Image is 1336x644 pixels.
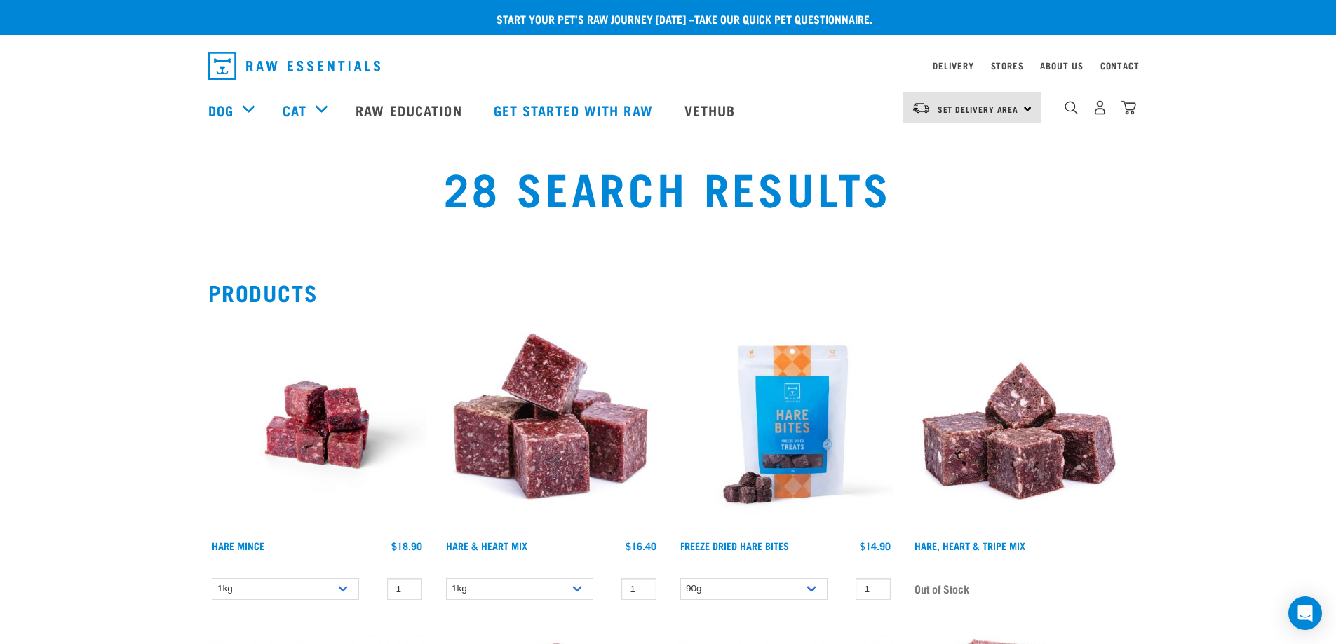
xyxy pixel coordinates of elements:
input: 1 [387,578,422,600]
div: $16.40 [626,540,656,551]
a: Delivery [933,63,973,68]
img: home-icon-1@2x.png [1065,101,1078,114]
input: 1 [856,578,891,600]
a: Dog [208,100,234,121]
a: Get started with Raw [480,82,670,138]
img: Raw Essentials Freeze Dried Hare Bites [677,316,894,533]
div: $14.90 [860,540,891,551]
a: Hare & Heart Mix [446,543,527,548]
a: About Us [1040,63,1083,68]
a: Hare Mince [212,543,264,548]
img: Raw Essentials Hare Mince Raw Bites For Cats & Dogs [208,316,426,533]
img: 1175 Rabbit Heart Tripe Mix 01 [911,316,1128,533]
img: user.png [1093,100,1107,115]
a: Raw Education [342,82,479,138]
a: Stores [991,63,1024,68]
div: $18.90 [391,540,422,551]
input: 1 [621,578,656,600]
nav: dropdown navigation [197,46,1140,85]
div: Open Intercom Messenger [1288,596,1322,630]
a: Freeze Dried Hare Bites [680,543,789,548]
a: Contact [1100,63,1140,68]
span: Out of Stock [915,578,969,599]
a: Cat [283,100,306,121]
h1: 28 Search Results [248,162,1088,212]
img: Pile Of Cubed Hare Heart For Pets [443,316,660,533]
a: take our quick pet questionnaire. [694,15,872,22]
a: Vethub [670,82,753,138]
img: home-icon@2x.png [1121,100,1136,115]
h2: Products [208,280,1128,305]
a: Hare, Heart & Tripe Mix [915,543,1025,548]
img: Raw Essentials Logo [208,52,380,80]
img: van-moving.png [912,102,931,114]
span: Set Delivery Area [938,107,1019,111]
